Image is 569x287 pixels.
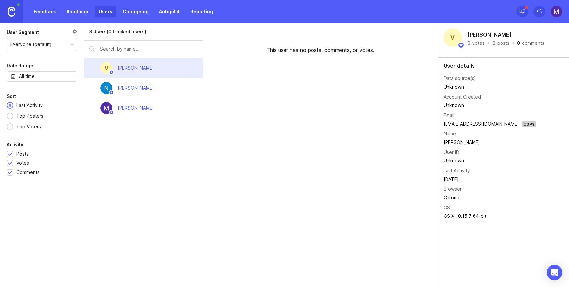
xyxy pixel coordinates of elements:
[444,204,450,211] div: OS
[89,28,146,35] div: 3 Users (0 tracked users)
[458,42,464,48] img: member badge
[8,7,15,17] img: Canny Home
[109,90,114,95] img: member badge
[186,6,217,17] a: Reporting
[16,150,29,158] div: Posts
[517,41,520,45] div: 0
[444,63,564,68] div: User details
[118,104,154,112] div: [PERSON_NAME]
[444,212,536,220] td: OS X 10.15.7 64-bit
[444,186,462,193] div: Browser
[7,62,33,70] div: Date Range
[472,41,485,45] div: votes
[30,6,60,17] a: Feedback
[100,102,112,114] img: Maria Orlova
[13,102,46,109] div: Last Activity
[444,93,481,100] div: Account Created
[67,74,77,79] svg: toggle icon
[10,41,52,48] div: Everyone (default)
[100,45,198,53] input: Search by name...
[7,92,16,100] div: Sort
[444,157,536,164] div: Unknown
[444,102,536,109] div: Unknown
[444,121,519,127] a: [EMAIL_ADDRESS][DOMAIN_NAME]
[100,62,112,74] div: V
[109,110,114,115] img: member badge
[119,6,152,17] a: Changelog
[155,6,184,17] a: Autopilot
[492,41,496,45] div: 0
[522,121,536,127] div: Copy
[444,138,536,147] td: [PERSON_NAME]
[497,41,509,45] div: posts
[16,169,40,176] div: Comments
[487,41,490,45] div: ·
[13,123,44,130] div: Top Voters
[444,28,462,47] div: V
[511,41,515,45] div: ·
[118,64,154,72] div: [PERSON_NAME]
[444,83,536,91] td: Unknown
[466,30,513,40] h2: [PERSON_NAME]
[7,141,23,149] div: Activity
[551,6,562,17] img: Maria Orlova
[522,41,544,45] div: comments
[444,167,470,174] div: Last Activity
[19,73,35,80] div: All time
[444,75,476,82] div: Data source(s)
[444,149,459,156] div: User ID
[118,84,154,92] div: [PERSON_NAME]
[203,23,438,59] div: This user has no posts, comments, or votes.
[95,6,116,17] a: Users
[444,130,456,137] div: Name
[444,112,454,119] div: Email
[444,193,536,202] td: Chrome
[63,6,92,17] a: Roadmap
[13,112,47,120] div: Top Posters
[109,70,114,75] img: member badge
[100,82,112,94] img: Natalie Dudko
[444,176,459,182] time: [DATE]
[547,265,562,280] div: Open Intercom Messenger
[7,28,39,36] div: User Segment
[16,159,29,167] div: Votes
[467,41,471,45] div: 0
